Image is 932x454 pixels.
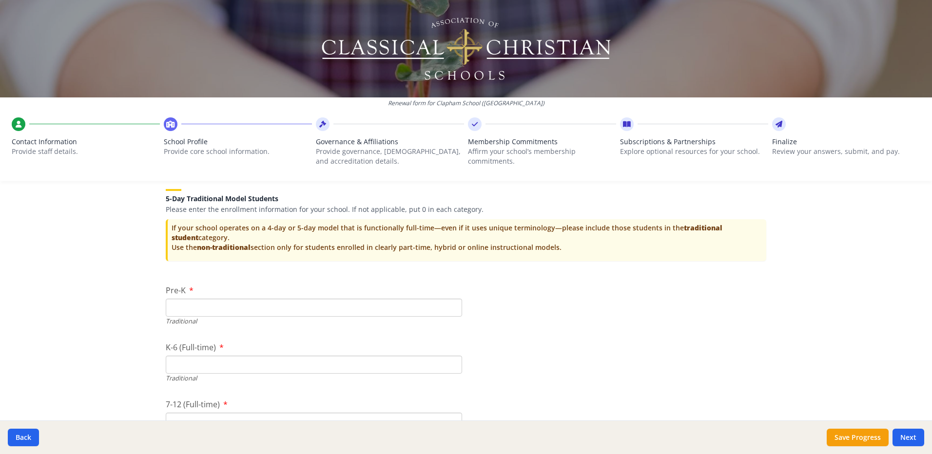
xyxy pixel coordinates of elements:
span: Subscriptions & Partnerships [620,137,768,147]
span: Pre-K [166,285,186,296]
p: If your school operates on a 4-day or 5-day model that is functionally full-time—even if it uses ... [172,223,762,252]
span: Membership Commitments [468,137,616,147]
div: Traditional [166,317,462,326]
span: K-6 (Full-time) [166,342,216,353]
strong: non-traditional [197,243,251,252]
button: Save Progress [827,429,889,446]
p: Explore optional resources for your school. [620,147,768,156]
strong: traditional student [172,223,722,242]
span: Governance & Affiliations [316,137,464,147]
p: Provide staff details. [12,147,160,156]
p: Provide core school information. [164,147,312,156]
span: 7-12 (Full-time) [166,399,220,410]
span: Contact Information [12,137,160,147]
p: Review your answers, submit, and pay. [772,147,920,156]
button: Back [8,429,39,446]
div: Traditional [166,374,462,383]
p: Please enter the enrollment information for your school. If not applicable, put 0 in each category. [166,205,766,214]
img: Logo [320,15,612,83]
button: Next [893,429,924,446]
span: Finalize [772,137,920,147]
span: School Profile [164,137,312,147]
h5: 5-Day Traditional Model Students [166,195,766,202]
p: Affirm your school’s membership commitments. [468,147,616,166]
p: Provide governance, [DEMOGRAPHIC_DATA], and accreditation details. [316,147,464,166]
